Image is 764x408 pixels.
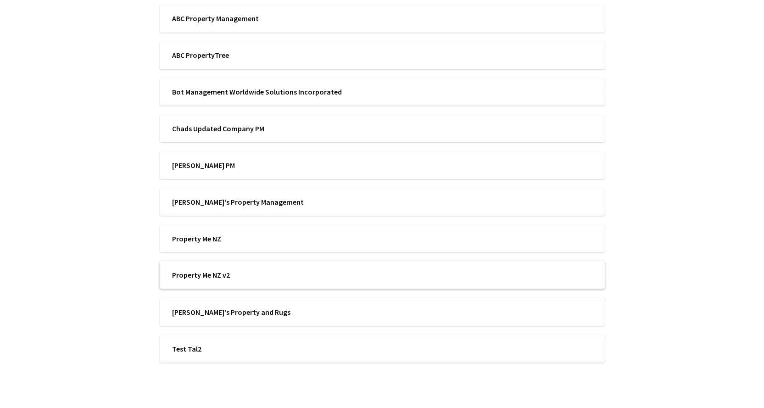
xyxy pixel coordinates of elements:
a: Test Tal2 [160,335,605,363]
a: ABC PropertyTree [160,41,605,69]
span: [PERSON_NAME]'s Property and Rugs [172,307,376,317]
a: Chads Updated Company PM [160,115,605,143]
span: ABC PropertyTree [172,50,376,60]
a: [PERSON_NAME]'s Property and Rugs [160,298,605,326]
a: Property Me NZ [160,225,605,253]
a: [PERSON_NAME] PM [160,151,605,179]
a: [PERSON_NAME]'s Property Management [160,188,605,216]
a: Bot Management Worldwide Solutions Incorporated [160,78,605,106]
span: [PERSON_NAME]'s Property Management [172,197,376,207]
span: Test Tal2 [172,344,376,354]
span: Property Me NZ v2 [172,270,376,280]
a: Property Me NZ v2 [160,261,605,289]
span: ABC Property Management [172,13,376,23]
span: Chads Updated Company PM [172,123,376,134]
span: Bot Management Worldwide Solutions Incorporated [172,87,376,97]
span: [PERSON_NAME] PM [172,160,376,170]
span: Property Me NZ [172,234,376,244]
a: ABC Property Management [160,5,605,33]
